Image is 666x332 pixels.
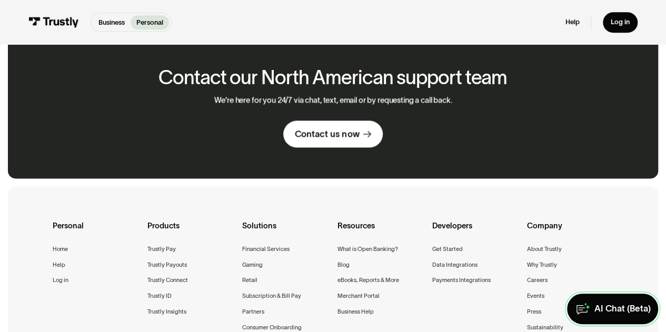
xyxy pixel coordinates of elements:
[136,17,163,27] p: Personal
[527,244,562,254] a: About Trustly
[603,12,637,33] a: Log in
[337,275,399,285] a: eBooks, Reports & More
[594,303,651,314] div: AI Chat (Beta)
[432,244,463,254] a: Get Started
[565,18,579,27] a: Help
[98,17,125,27] p: Business
[432,220,519,244] div: Developers
[295,128,359,139] div: Contact us now
[28,17,78,27] img: Trustly Logo
[147,220,234,244] div: Products
[337,220,423,244] div: Resources
[337,260,349,270] a: Blog
[147,260,187,270] a: Trustly Payouts
[432,260,478,270] a: Data Integrations
[242,307,264,317] a: Partners
[337,291,379,301] a: Merchant Portal
[53,220,139,244] div: Personal
[147,275,188,285] a: Trustly Connect
[131,15,169,29] a: Personal
[158,67,507,88] h2: Contact our North American support team
[53,260,65,270] a: Help
[242,220,329,244] div: Solutions
[214,96,452,105] p: We’re here for you 24/7 via chat, text, email or by requesting a call back.
[53,244,68,254] a: Home
[242,275,257,285] a: Retail
[527,220,613,244] div: Company
[432,275,491,285] a: Payments Integrations
[527,275,548,285] a: Careers
[53,275,68,285] a: Log in
[147,291,172,301] a: Trustly ID
[147,307,186,317] a: Trustly Insights
[337,307,373,317] a: Business Help
[337,244,397,254] a: What is Open Banking?
[242,260,263,270] a: Gaming
[147,244,176,254] a: Trustly Pay
[93,15,131,29] a: Business
[242,244,290,254] a: Financial Services
[527,260,557,270] a: Why Trustly
[527,291,544,301] a: Events
[283,120,382,147] a: Contact us now
[611,18,630,27] div: Log in
[527,307,541,317] a: Press
[242,291,301,301] a: Subscription & Bill Pay
[567,294,658,325] a: AI Chat (Beta)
